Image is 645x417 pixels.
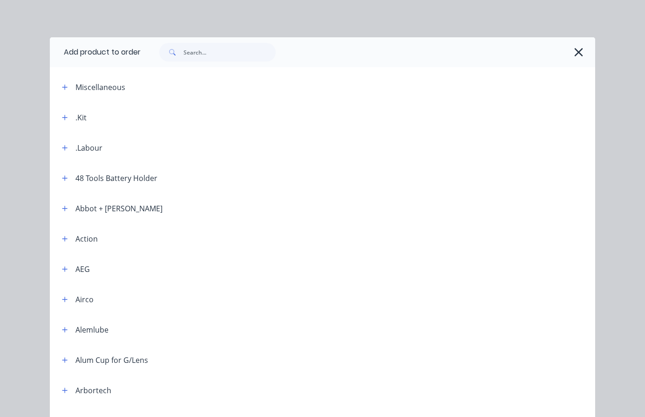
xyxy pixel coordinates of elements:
[75,354,148,366] div: Alum Cup for G/Lens
[50,37,141,67] div: Add product to order
[183,43,276,62] input: Search...
[75,324,109,335] div: Alemlube
[75,264,90,275] div: AEG
[75,233,98,244] div: Action
[75,112,87,123] div: .Kit
[75,142,102,153] div: .Labour
[75,203,163,214] div: Abbot + [PERSON_NAME]
[75,173,157,184] div: 48 Tools Battery Holder
[75,82,125,93] div: Miscellaneous
[75,385,111,396] div: Arbortech
[75,294,94,305] div: Airco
